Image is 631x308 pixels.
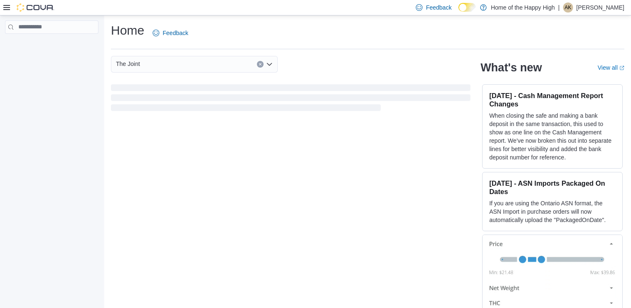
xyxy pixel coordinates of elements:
[489,179,616,196] h3: [DATE] - ASN Imports Packaged On Dates
[491,3,555,13] p: Home of the Happy High
[598,64,624,71] a: View allExternal link
[565,3,571,13] span: AK
[480,61,542,74] h2: What's new
[563,3,573,13] div: Abhishake Khosla
[266,61,273,68] button: Open list of options
[489,111,616,162] p: When closing the safe and making a bank deposit in the same transaction, this used to show as one...
[149,25,191,41] a: Feedback
[619,66,624,71] svg: External link
[257,61,264,68] button: Clear input
[426,3,451,12] span: Feedback
[163,29,188,37] span: Feedback
[489,199,616,224] p: If you are using the Ontario ASN format, the ASN Import in purchase orders will now automatically...
[111,86,470,113] span: Loading
[116,59,140,69] span: The Joint
[5,35,98,56] nav: Complex example
[489,91,616,108] h3: [DATE] - Cash Management Report Changes
[17,3,54,12] img: Cova
[111,22,144,39] h1: Home
[576,3,624,13] p: [PERSON_NAME]
[558,3,560,13] p: |
[458,3,476,12] input: Dark Mode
